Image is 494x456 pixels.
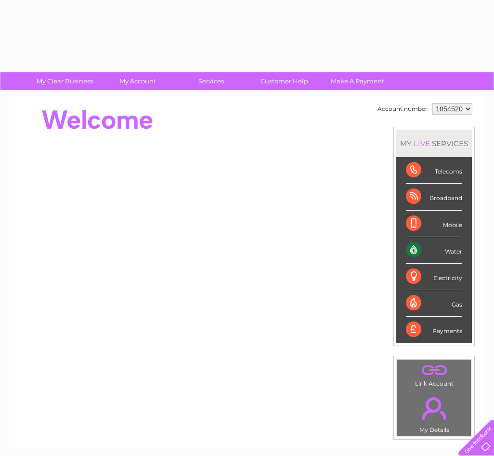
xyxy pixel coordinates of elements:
td: Account number [375,101,430,117]
a: Services [171,72,251,90]
div: Broadband [406,184,462,210]
div: Electricity [406,264,462,290]
div: Gas [406,290,462,317]
div: MY SERVICES [396,130,472,157]
div: Payments [406,317,462,343]
div: Telecoms [406,157,462,184]
a: Make A Payment [318,72,397,90]
a: My Account [98,72,178,90]
td: Link Account [397,359,471,389]
a: . [400,391,468,425]
div: Water [406,237,462,264]
a: Customer Help [245,72,324,90]
div: Mobile [406,211,462,237]
a: . [400,362,468,379]
div: LIVE [412,139,432,148]
a: My Clear Business [25,72,104,90]
td: My Details [397,389,471,436]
